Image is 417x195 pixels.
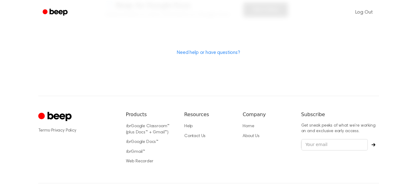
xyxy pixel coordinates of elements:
button: Subscribe [368,143,379,147]
h6: Resources [184,111,233,118]
a: Web Recorder [126,159,153,164]
a: Contact Us [184,134,206,138]
h6: Company [243,111,291,118]
a: forGoogle Docs™ [126,140,159,144]
a: Home [243,124,254,128]
a: Privacy Policy [51,128,76,133]
i: for [126,124,131,128]
a: Need help or have questions? [177,50,240,55]
i: for [126,140,131,144]
a: Cruip [38,111,73,123]
p: Get sneak peeks of what we’re working on and exclusive early access. [301,123,379,134]
a: forGmail™ [126,150,145,154]
div: · [38,128,116,134]
input: Your email [301,139,368,151]
h6: Products [126,111,174,118]
a: About Us [243,134,260,138]
a: Help [184,124,193,128]
h6: Subscribe [301,111,379,118]
a: forGoogle Classroom™ (plus Docs™ + Gmail™) [126,124,170,135]
a: Log Out [349,5,379,20]
a: Terms [38,128,50,133]
i: for [126,150,131,154]
a: Beep [38,6,73,18]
